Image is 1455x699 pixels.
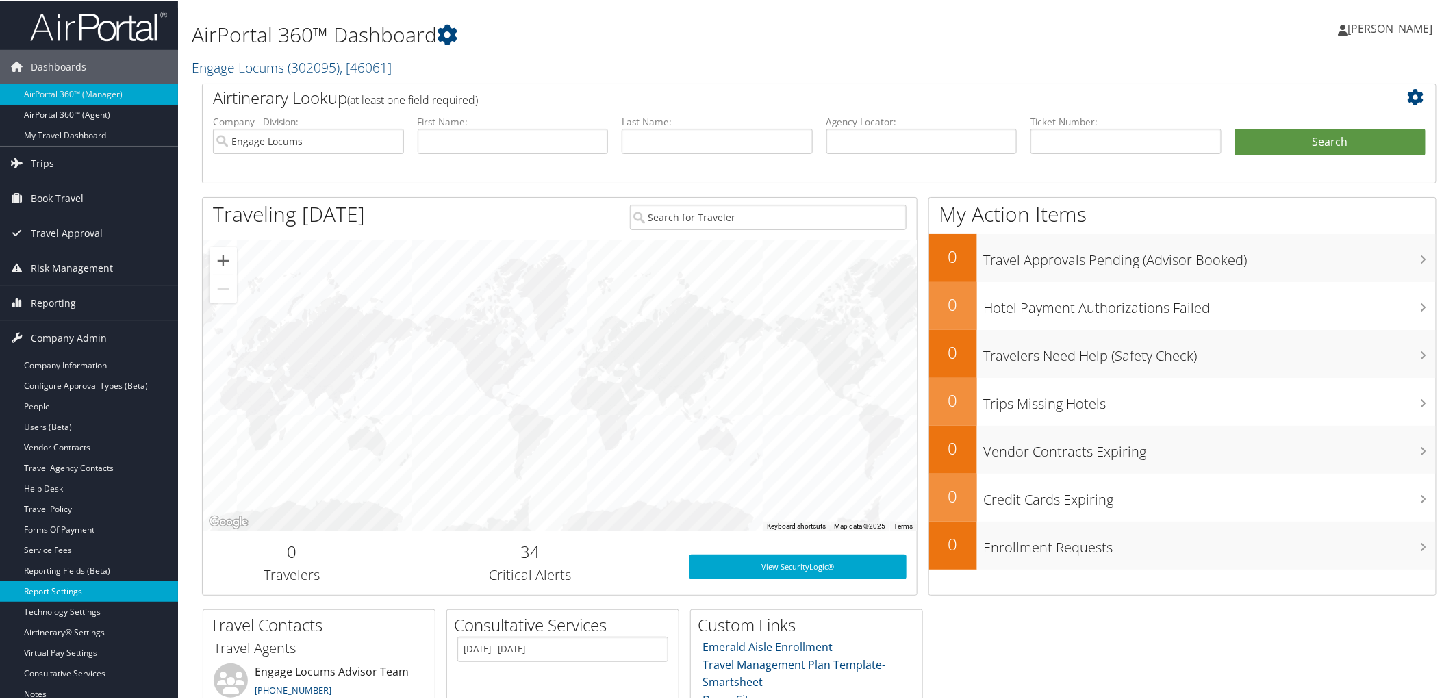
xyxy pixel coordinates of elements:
[31,285,76,319] span: Reporting
[929,531,977,555] h2: 0
[834,521,885,529] span: Map data ©2025
[418,114,609,127] label: First Name:
[31,145,54,179] span: Trips
[929,424,1437,472] a: 0Vendor Contracts Expiring
[213,539,371,562] h2: 0
[210,274,237,301] button: Zoom out
[984,434,1437,460] h3: Vendor Contracts Expiring
[213,564,371,583] h3: Travelers
[929,472,1437,520] a: 0Credit Cards Expiring
[192,57,392,75] a: Engage Locums
[622,114,813,127] label: Last Name:
[689,553,907,578] a: View SecurityLogic®
[255,683,331,695] a: [PHONE_NUMBER]
[929,292,977,315] h2: 0
[1030,114,1222,127] label: Ticket Number:
[206,512,251,530] a: Open this area in Google Maps (opens a new window)
[31,320,107,354] span: Company Admin
[347,91,478,106] span: (at least one field required)
[826,114,1017,127] label: Agency Locator:
[984,530,1437,556] h3: Enrollment Requests
[929,483,977,507] h2: 0
[984,482,1437,508] h3: Credit Cards Expiring
[31,180,84,214] span: Book Travel
[30,9,167,41] img: airportal-logo.png
[698,612,922,635] h2: Custom Links
[703,656,886,689] a: Travel Management Plan Template- Smartsheet
[929,329,1437,377] a: 0Travelers Need Help (Safety Check)
[392,564,669,583] h3: Critical Alerts
[984,290,1437,316] h3: Hotel Payment Authorizations Failed
[192,19,1028,48] h1: AirPortal 360™ Dashboard
[454,612,679,635] h2: Consultative Services
[929,520,1437,568] a: 0Enrollment Requests
[929,435,977,459] h2: 0
[392,539,669,562] h2: 34
[984,242,1437,268] h3: Travel Approvals Pending (Advisor Booked)
[929,199,1437,227] h1: My Action Items
[1348,20,1433,35] span: [PERSON_NAME]
[984,338,1437,364] h3: Travelers Need Help (Safety Check)
[703,638,833,653] a: Emerald Aisle Enrollment
[929,387,977,411] h2: 0
[31,250,113,284] span: Risk Management
[894,521,913,529] a: Terms (opens in new tab)
[213,199,365,227] h1: Traveling [DATE]
[213,85,1323,108] h2: Airtinerary Lookup
[929,244,977,267] h2: 0
[206,512,251,530] img: Google
[929,377,1437,424] a: 0Trips Missing Hotels
[31,215,103,249] span: Travel Approval
[210,612,435,635] h2: Travel Contacts
[288,57,340,75] span: ( 302095 )
[31,49,86,83] span: Dashboards
[340,57,392,75] span: , [ 46061 ]
[214,637,425,657] h3: Travel Agents
[929,340,977,363] h2: 0
[929,281,1437,329] a: 0Hotel Payment Authorizations Failed
[984,386,1437,412] h3: Trips Missing Hotels
[213,114,404,127] label: Company - Division:
[929,233,1437,281] a: 0Travel Approvals Pending (Advisor Booked)
[630,203,907,229] input: Search for Traveler
[210,246,237,273] button: Zoom in
[1339,7,1447,48] a: [PERSON_NAME]
[767,520,826,530] button: Keyboard shortcuts
[1235,127,1426,155] button: Search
